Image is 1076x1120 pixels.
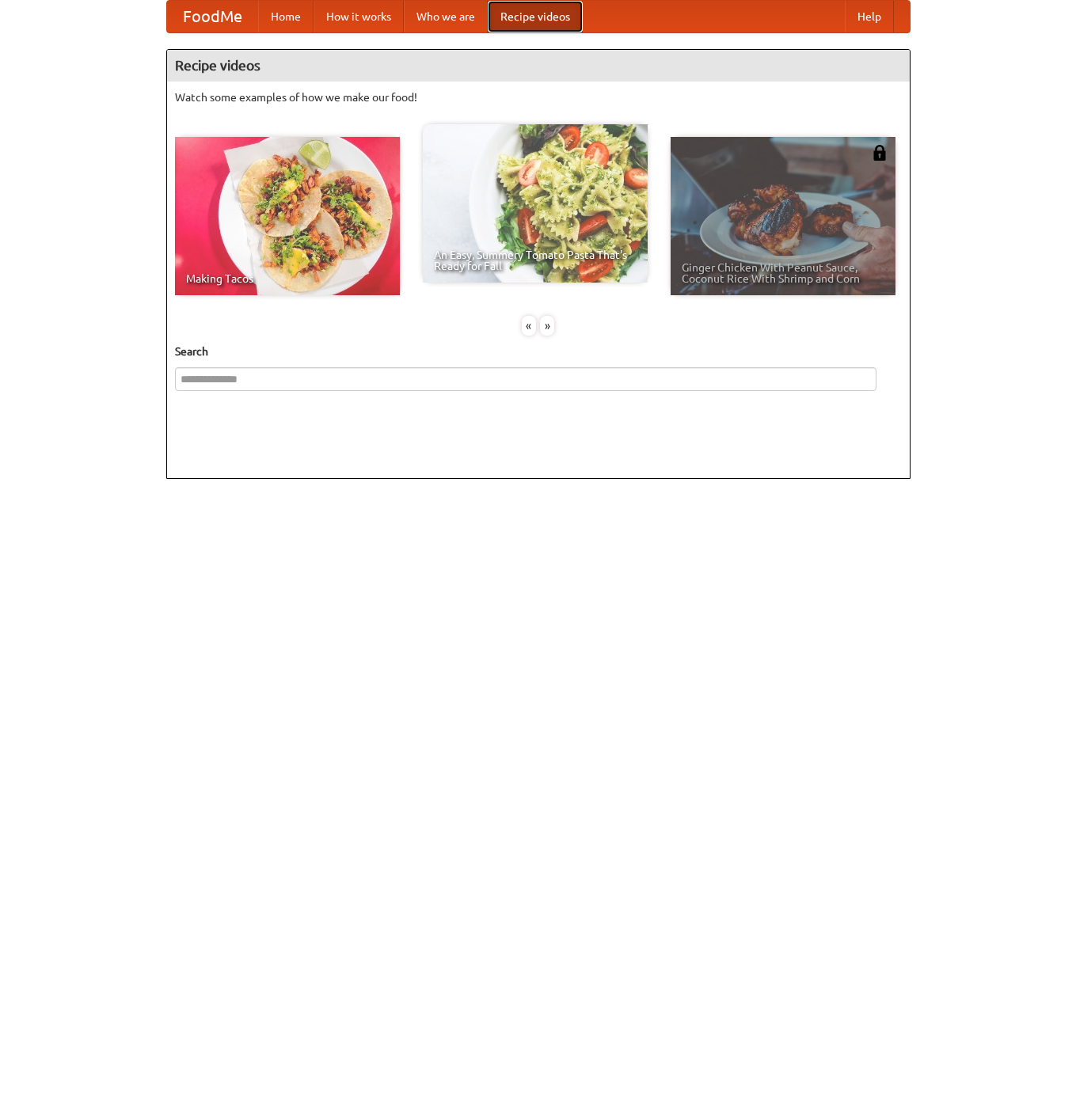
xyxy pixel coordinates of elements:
a: An Easy, Summery Tomato Pasta That's Ready for Fall [423,124,648,283]
h4: Recipe videos [167,50,910,82]
a: FoodMe [167,1,258,32]
div: » [540,316,554,336]
a: Who we are [404,1,488,32]
p: Watch some examples of how we make our food! [175,89,902,105]
a: Making Tacos [175,137,400,295]
a: Help [845,1,894,32]
a: Home [258,1,314,32]
h5: Search [175,344,902,359]
span: Making Tacos [186,273,389,284]
span: An Easy, Summery Tomato Pasta That's Ready for Fall [434,249,637,271]
div: « [522,316,536,336]
a: How it works [314,1,404,32]
a: Recipe videos [488,1,583,32]
img: 483408.png [872,145,888,161]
